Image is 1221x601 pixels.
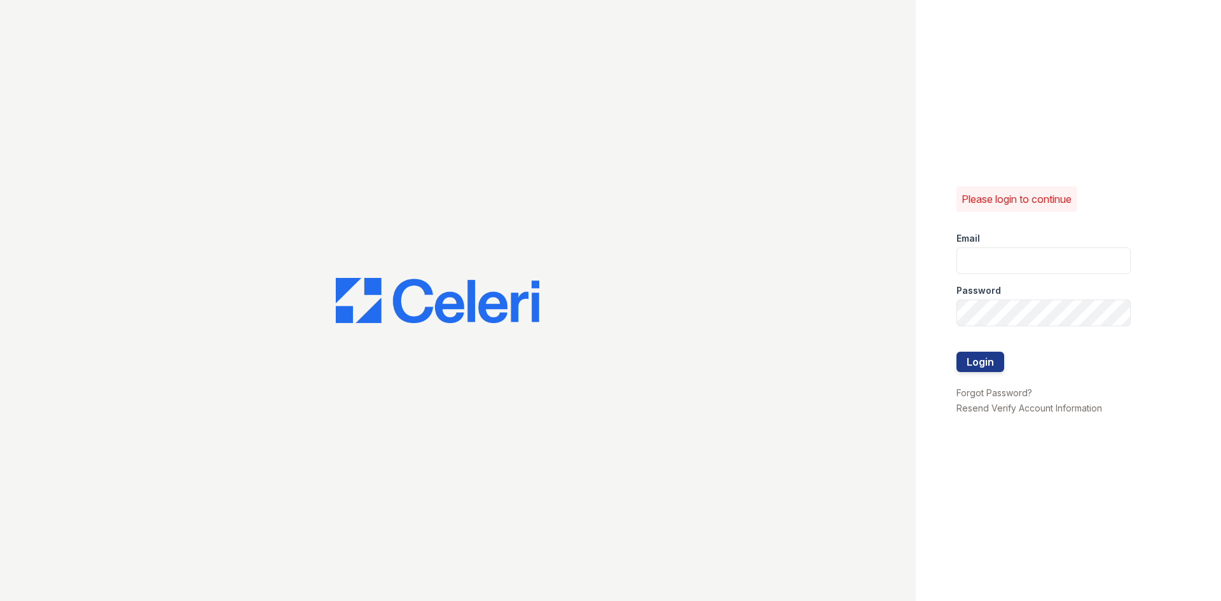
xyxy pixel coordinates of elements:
label: Email [956,232,980,245]
label: Password [956,284,1001,297]
a: Resend Verify Account Information [956,403,1102,413]
a: Forgot Password? [956,387,1032,398]
button: Login [956,352,1004,372]
p: Please login to continue [962,191,1072,207]
img: CE_Logo_Blue-a8612792a0a2168367f1c8372b55b34899dd931a85d93a1a3d3e32e68fde9ad4.png [336,278,539,324]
